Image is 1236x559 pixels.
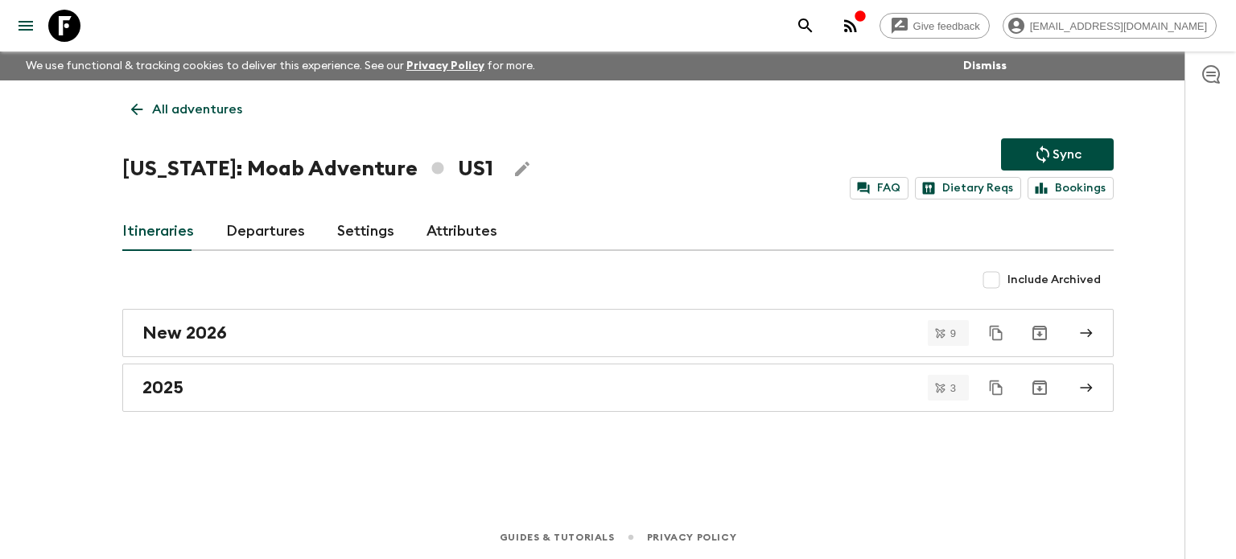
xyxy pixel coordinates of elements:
span: Include Archived [1007,272,1101,288]
button: Archive [1024,317,1056,349]
a: Departures [226,212,305,251]
a: All adventures [122,93,251,125]
button: Edit Adventure Title [506,153,538,185]
h2: 2025 [142,377,183,398]
div: [EMAIL_ADDRESS][DOMAIN_NAME] [1003,13,1217,39]
p: We use functional & tracking cookies to deliver this experience. See our for more. [19,51,542,80]
a: Dietary Reqs [915,177,1021,199]
span: Give feedback [904,20,989,32]
button: search adventures [789,10,822,42]
a: New 2026 [122,309,1114,357]
button: Duplicate [982,373,1011,402]
span: 3 [941,383,966,393]
h2: New 2026 [142,323,227,343]
a: Attributes [426,212,497,251]
a: FAQ [850,177,908,199]
h1: [US_STATE]: Moab Adventure US1 [122,153,493,185]
button: Dismiss [959,55,1011,77]
button: Duplicate [982,319,1011,347]
button: menu [10,10,42,42]
p: All adventures [152,100,242,119]
a: Itineraries [122,212,194,251]
a: Guides & Tutorials [500,528,615,546]
a: Give feedback [880,13,990,39]
button: Sync adventure departures to the booking engine [1001,138,1114,171]
p: Sync [1053,145,1081,164]
span: [EMAIL_ADDRESS][DOMAIN_NAME] [1021,20,1216,32]
a: 2025 [122,364,1114,412]
a: Bookings [1028,177,1114,199]
a: Settings [337,212,394,251]
button: Archive [1024,372,1056,404]
span: 9 [941,328,966,339]
a: Privacy Policy [406,60,484,72]
a: Privacy Policy [647,528,736,546]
